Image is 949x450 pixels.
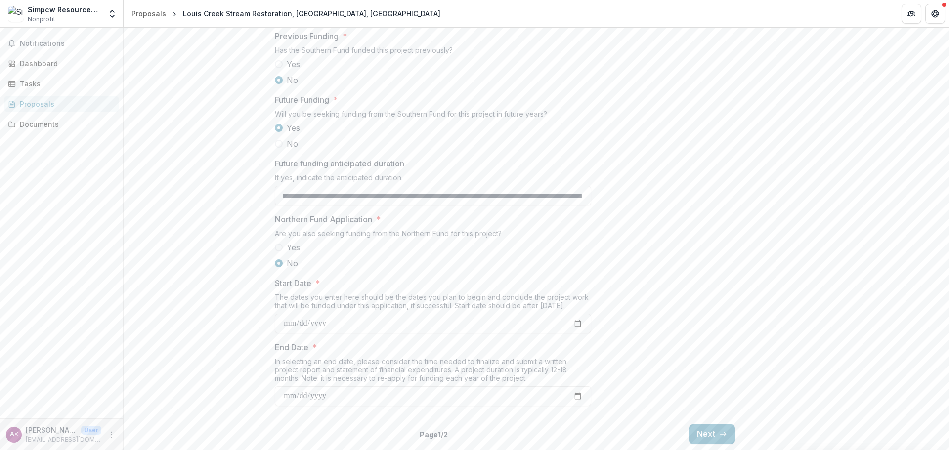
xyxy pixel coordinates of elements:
span: Yes [287,122,300,134]
span: No [287,257,298,269]
p: Future funding anticipated duration [275,158,404,169]
p: End Date [275,341,308,353]
div: The dates you enter here should be the dates you plan to begin and conclude the project work that... [275,293,591,314]
button: Open entity switcher [105,4,119,24]
p: [EMAIL_ADDRESS][DOMAIN_NAME] [26,435,101,444]
p: Start Date [275,277,311,289]
button: Notifications [4,36,119,51]
span: Yes [287,58,300,70]
div: In selecting an end date, please consider the time needed to finalize and submit a written projec... [275,357,591,386]
span: Nonprofit [28,15,55,24]
div: Dashboard [20,58,111,69]
p: Future Funding [275,94,329,106]
div: Proposals [131,8,166,19]
p: [PERSON_NAME] <[EMAIL_ADDRESS][DOMAIN_NAME]> [26,425,77,435]
div: Are you also seeking funding from the Northern Fund for this project? [275,229,591,242]
p: Northern Fund Application [275,213,372,225]
p: User [81,426,101,435]
p: Page 1 / 2 [420,429,448,440]
div: Alexandras Terrick <aterrick@simpcwresourcesgroup.com> [10,431,18,438]
a: Documents [4,116,119,132]
nav: breadcrumb [128,6,444,21]
div: Tasks [20,79,111,89]
span: No [287,138,298,150]
a: Proposals [4,96,119,112]
img: Simpcw Resources LLP (SRLLP) [8,6,24,22]
span: No [287,74,298,86]
div: Has the Southern Fund funded this project previously? [275,46,591,58]
div: Documents [20,119,111,129]
div: Louis Creek Stream Restoration, [GEOGRAPHIC_DATA], [GEOGRAPHIC_DATA] [183,8,440,19]
button: Next [689,424,735,444]
button: More [105,429,117,441]
a: Tasks [4,76,119,92]
div: Proposals [20,99,111,109]
div: Will you be seeking funding from the Southern Fund for this project in future years? [275,110,591,122]
button: Get Help [925,4,945,24]
span: Yes [287,242,300,253]
span: Notifications [20,40,115,48]
p: Previous Funding [275,30,339,42]
a: Dashboard [4,55,119,72]
div: If yes, indicate the anticipated duration. [275,173,591,186]
a: Proposals [128,6,170,21]
button: Partners [902,4,921,24]
div: Simpcw Resources LLP (SRLLP) [28,4,101,15]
